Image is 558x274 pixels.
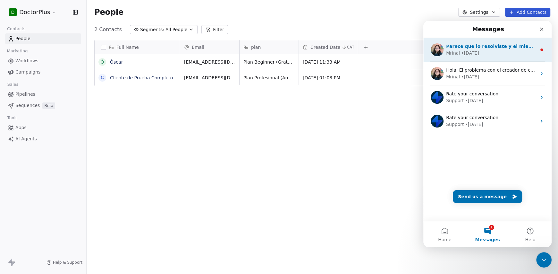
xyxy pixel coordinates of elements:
span: Rate your conversation [23,94,75,99]
div: Email [180,40,239,54]
div: • [DATE] [42,100,60,107]
span: Pipelines [15,91,35,98]
div: • [DATE] [38,53,56,59]
div: Mrinal [23,29,37,36]
span: Parece que lo resolviste y el miembro del equipo se agregó correctamente a la cuenta. Si tienes a... [23,23,438,28]
span: Contacts [4,24,28,34]
a: Campaigns [5,67,81,77]
span: D [11,9,15,15]
span: Help [102,217,112,221]
span: plan [251,44,261,50]
button: DDoctorPlus [8,7,58,18]
span: Plan Profesional (Anual) [243,75,295,81]
span: Email [192,44,204,50]
span: Campaigns [15,69,40,75]
button: Messages [43,200,85,226]
div: C [101,74,104,81]
span: Workflows [15,57,38,64]
span: Full Name [116,44,139,50]
span: Home [15,217,28,221]
img: Profile image for Support [7,70,20,83]
a: Òscar [110,59,123,65]
span: Sales [4,80,21,89]
div: grid [180,54,551,266]
div: Support [23,100,40,107]
span: People [94,7,123,17]
span: AI Agents [15,136,37,142]
span: Sequences [15,102,40,109]
span: Beta [42,102,55,109]
span: [EMAIL_ADDRESS][DOMAIN_NAME] [184,59,235,65]
span: [DATE] 11:33 AM [303,59,354,65]
div: • [DATE] [38,29,56,36]
span: Messages [52,217,76,221]
span: Segments: [140,26,164,33]
div: plan [240,40,299,54]
iframe: Intercom live chat [536,252,552,268]
a: Cliente de Prueba Completo [110,75,173,80]
span: DoctorPlus [19,8,50,16]
span: [DATE] 01:03 PM [303,75,354,81]
div: Support [23,76,40,83]
a: Apps [5,122,81,133]
img: Profile image for Mrinal [7,46,20,59]
span: Plan Beginner (Gratuito) [243,59,295,65]
div: Created DateCAT [299,40,358,54]
div: grid [95,54,180,266]
div: • [DATE] [42,76,60,83]
button: Filter [201,25,228,34]
span: Marketing [4,46,30,56]
div: Full Name [95,40,180,54]
span: Rate your conversation [23,70,75,75]
a: Workflows [5,56,81,66]
a: AI Agents [5,134,81,144]
span: 2 Contacts [94,26,122,33]
a: Pipelines [5,89,81,100]
span: CAT [347,45,354,50]
span: People [15,35,30,42]
button: Help [86,200,128,226]
img: Profile image for Support [7,94,20,107]
div: Mrinal [23,53,37,59]
iframe: Intercom live chat [423,21,552,247]
a: SequencesBeta [5,100,81,111]
button: Add Contacts [505,8,550,17]
a: Help & Support [46,260,82,265]
span: [EMAIL_ADDRESS][DOMAIN_NAME] [184,75,235,81]
a: People [5,33,81,44]
span: Apps [15,124,27,131]
div: Ò [100,59,104,66]
span: Created Date [310,44,340,50]
button: Settings [458,8,500,17]
span: All People [165,26,187,33]
span: Help & Support [53,260,82,265]
span: Tools [4,113,20,123]
button: Send us a message [30,169,99,182]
